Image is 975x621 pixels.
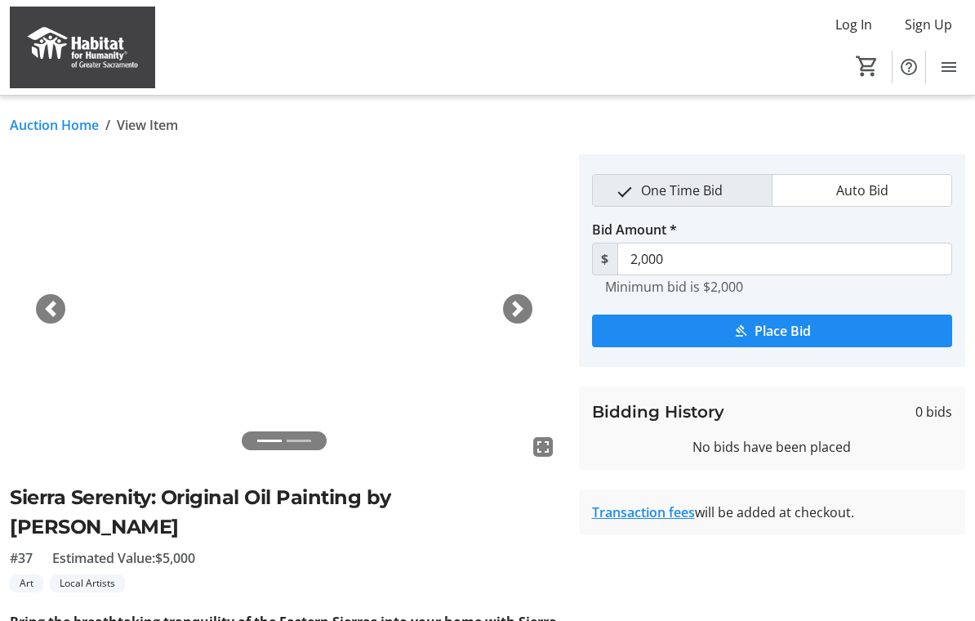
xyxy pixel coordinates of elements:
[755,321,811,341] span: Place Bid
[10,574,43,592] tr-label-badge: Art
[592,503,953,522] div: will be added at checkout.
[605,279,743,295] tr-hint: Minimum bid is $2,000
[10,115,99,135] a: Auction Home
[592,243,618,275] span: $
[892,11,965,38] button: Sign Up
[52,548,195,568] span: Estimated Value: $5,000
[835,15,872,34] span: Log In
[592,315,953,347] button: Place Bid
[915,402,952,422] span: 0 bids
[10,7,155,88] img: Habitat for Humanity of Greater Sacramento's Logo
[592,503,695,521] a: Transaction fees
[592,437,953,457] div: No bids have been placed
[592,400,724,424] h3: Bidding History
[50,574,125,592] tr-label-badge: Local Artists
[592,220,677,239] label: Bid Amount *
[933,51,965,83] button: Menu
[533,437,553,457] mat-icon: fullscreen
[105,115,110,135] span: /
[853,51,882,81] button: Cart
[10,483,559,542] h2: Sierra Serenity: Original Oil Painting by [PERSON_NAME]
[905,15,952,34] span: Sign Up
[826,175,898,206] span: Auto Bid
[893,51,925,83] button: Help
[10,548,33,568] span: #37
[117,115,178,135] span: View Item
[10,154,559,463] img: Image
[631,175,732,206] span: One Time Bid
[822,11,885,38] button: Log In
